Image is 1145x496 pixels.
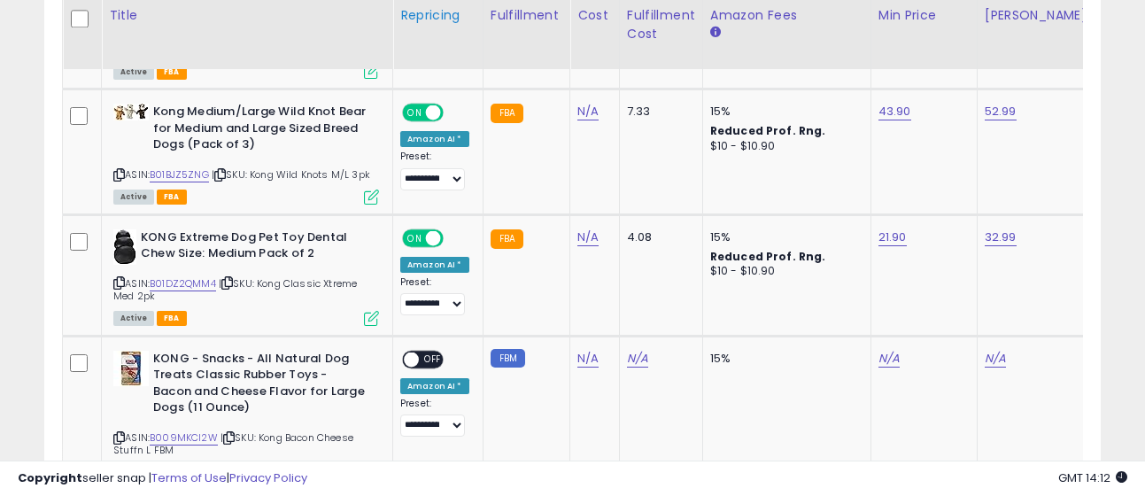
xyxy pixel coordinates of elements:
[710,249,826,264] b: Reduced Prof. Rng.
[113,311,154,326] span: All listings currently available for purchase on Amazon
[18,469,82,486] strong: Copyright
[400,257,469,273] div: Amazon AI *
[404,230,426,245] span: ON
[150,430,218,446] a: B009MKCI2W
[419,352,447,367] span: OFF
[985,103,1017,120] a: 52.99
[710,139,857,154] div: $10 - $10.90
[710,123,826,138] b: Reduced Prof. Rng.
[113,430,353,457] span: | SKU: Kong Bacon Cheese Stuffn L FBM
[710,25,721,41] small: Amazon Fees.
[577,6,612,25] div: Cost
[141,229,356,267] b: KONG Extreme Dog Pet Toy Dental Chew Size: Medium Pack of 2
[577,103,599,120] a: N/A
[985,6,1090,25] div: [PERSON_NAME]
[151,469,227,486] a: Terms of Use
[400,276,469,316] div: Preset:
[400,398,469,438] div: Preset:
[113,229,136,265] img: 41xdnv87eZL._SL40_.jpg
[113,276,357,303] span: | SKU: Kong Classic Xtreme Med 2pk
[400,378,469,394] div: Amazon AI *
[109,6,385,25] div: Title
[229,469,307,486] a: Privacy Policy
[212,167,370,182] span: | SKU: Kong Wild Knots M/L 3pk
[150,276,216,291] a: B01DZ2QMM4
[878,229,907,246] a: 21.90
[400,6,476,25] div: Repricing
[710,229,857,245] div: 15%
[577,229,599,246] a: N/A
[113,190,154,205] span: All listings currently available for purchase on Amazon
[400,131,469,147] div: Amazon AI *
[441,230,469,245] span: OFF
[113,351,149,386] img: 41W0hmGhAxL._SL40_.jpg
[710,351,857,367] div: 15%
[878,103,911,120] a: 43.90
[441,105,469,120] span: OFF
[157,311,187,326] span: FBA
[627,229,689,245] div: 4.08
[113,65,154,80] span: All listings currently available for purchase on Amazon
[404,105,426,120] span: ON
[150,167,209,182] a: B01BJZ5ZNG
[985,350,1006,368] a: N/A
[1058,469,1127,486] span: 2025-10-13 14:12 GMT
[491,349,525,368] small: FBM
[878,350,900,368] a: N/A
[18,470,307,487] div: seller snap | |
[157,190,187,205] span: FBA
[113,104,149,120] img: 41pZWjxA4KL._SL40_.jpg
[710,264,857,279] div: $10 - $10.90
[577,350,599,368] a: N/A
[627,104,689,120] div: 7.33
[157,65,187,80] span: FBA
[400,151,469,190] div: Preset:
[153,104,368,158] b: Kong Medium/Large Wild Knot Bear for Medium and Large Sized Breed Dogs (Pack of 3)
[153,351,368,421] b: KONG - Snacks - All Natural Dog Treats Classic Rubber Toys - Bacon and Cheese Flavor for Large Do...
[113,229,379,324] div: ASIN:
[491,104,523,123] small: FBA
[113,104,379,202] div: ASIN:
[710,6,863,25] div: Amazon Fees
[627,6,695,43] div: Fulfillment Cost
[627,350,648,368] a: N/A
[491,229,523,249] small: FBA
[985,229,1017,246] a: 32.99
[878,6,970,25] div: Min Price
[710,104,857,120] div: 15%
[491,6,562,25] div: Fulfillment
